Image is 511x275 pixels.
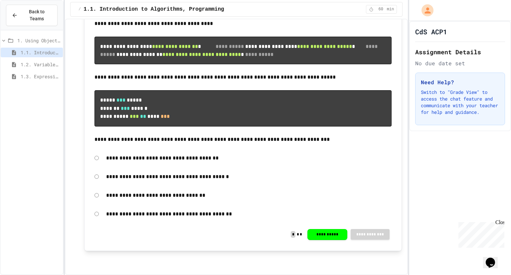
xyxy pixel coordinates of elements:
span: min [387,7,394,12]
div: My Account [415,3,435,18]
span: 1.2. Variables and Data Types [21,61,60,68]
p: Switch to "Grade View" to access the chat feature and communicate with your teacher for help and ... [421,89,499,116]
span: 1.1. Introduction to Algorithms, Programming, and Compilers [84,5,272,13]
h3: Need Help? [421,78,499,86]
span: 1. Using Objects and Methods [17,37,60,44]
iframe: chat widget [456,219,504,248]
button: Back to Teams [6,5,58,26]
h1: CdS ACP1 [415,27,447,36]
div: No due date set [415,59,505,67]
div: Chat with us now!Close [3,3,46,42]
span: / [79,7,81,12]
span: 60 [376,7,386,12]
span: 1.1. Introduction to Algorithms, Programming, and Compilers [21,49,60,56]
span: Back to Teams [22,8,52,22]
span: 1.3. Expressions and Output [New] [21,73,60,80]
h2: Assignment Details [415,47,505,57]
iframe: chat widget [483,248,504,268]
